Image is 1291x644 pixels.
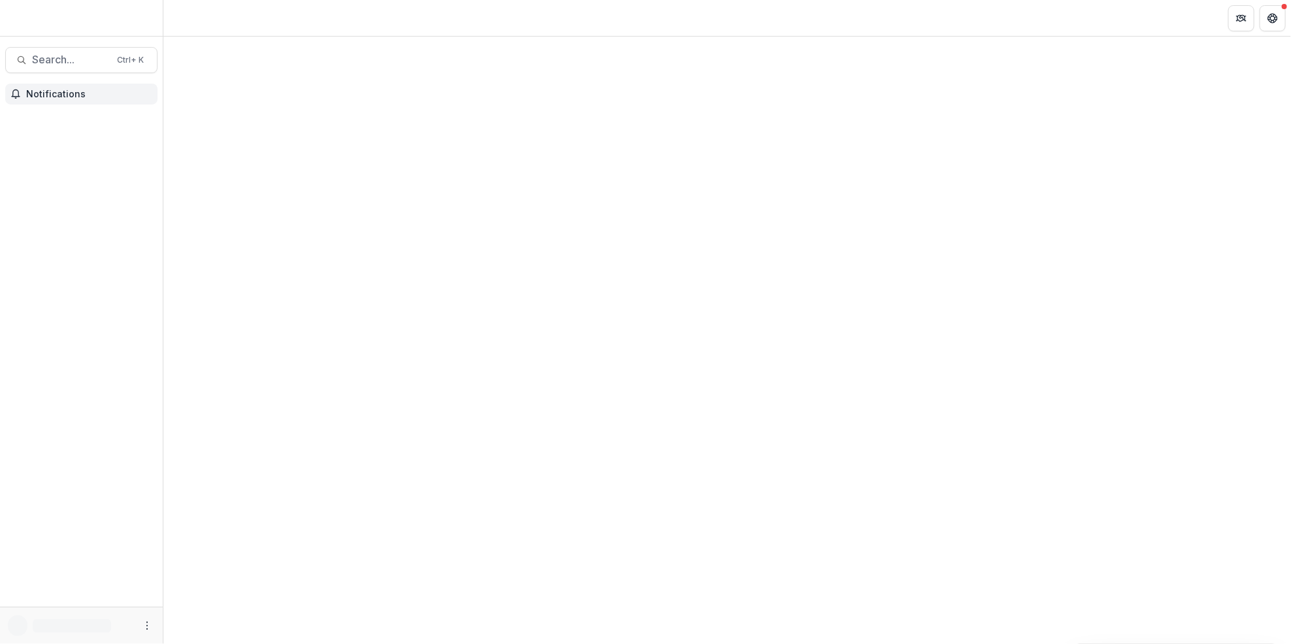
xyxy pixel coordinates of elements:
[32,54,109,66] span: Search...
[5,84,158,105] button: Notifications
[1228,5,1254,31] button: Partners
[139,618,155,634] button: More
[114,53,146,67] div: Ctrl + K
[5,47,158,73] button: Search...
[26,89,152,100] span: Notifications
[169,8,224,27] nav: breadcrumb
[1260,5,1286,31] button: Get Help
